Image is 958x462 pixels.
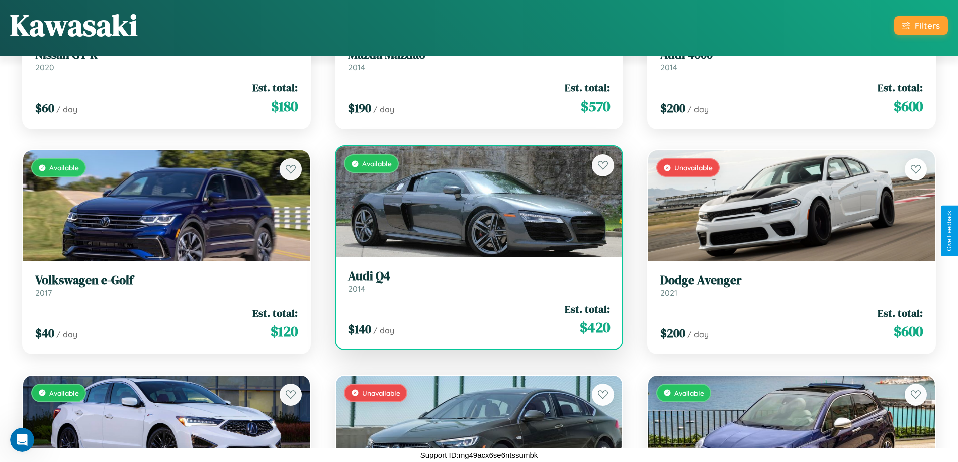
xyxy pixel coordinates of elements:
[35,288,52,298] span: 2017
[878,306,923,320] span: Est. total:
[35,62,54,72] span: 2020
[252,80,298,95] span: Est. total:
[660,288,677,298] span: 2021
[49,163,79,172] span: Available
[252,306,298,320] span: Est. total:
[362,159,392,168] span: Available
[373,104,394,114] span: / day
[946,211,953,251] div: Give Feedback
[35,48,298,72] a: Nissan GT-R2020
[660,273,923,288] h3: Dodge Avenger
[348,269,611,294] a: Audi Q42014
[894,16,948,35] button: Filters
[271,321,298,341] span: $ 120
[674,389,704,397] span: Available
[271,96,298,116] span: $ 180
[35,100,54,116] span: $ 60
[348,100,371,116] span: $ 190
[56,329,77,339] span: / day
[878,80,923,95] span: Est. total:
[660,48,923,72] a: Audi 40002014
[56,104,77,114] span: / day
[660,325,685,341] span: $ 200
[420,448,538,462] p: Support ID: mg49acx6se6ntssumbk
[894,321,923,341] span: $ 600
[10,428,34,452] iframe: Intercom live chat
[373,325,394,335] span: / day
[660,62,677,72] span: 2014
[915,20,940,31] div: Filters
[348,321,371,337] span: $ 140
[581,96,610,116] span: $ 570
[35,273,298,298] a: Volkswagen e-Golf2017
[660,100,685,116] span: $ 200
[674,163,713,172] span: Unavailable
[35,325,54,341] span: $ 40
[687,329,709,339] span: / day
[565,302,610,316] span: Est. total:
[580,317,610,337] span: $ 420
[894,96,923,116] span: $ 600
[49,389,79,397] span: Available
[348,284,365,294] span: 2014
[10,5,138,46] h1: Kawasaki
[362,389,400,397] span: Unavailable
[687,104,709,114] span: / day
[348,269,611,284] h3: Audi Q4
[565,80,610,95] span: Est. total:
[348,62,365,72] span: 2014
[35,273,298,288] h3: Volkswagen e-Golf
[348,48,611,72] a: Mazda Mazda62014
[660,273,923,298] a: Dodge Avenger2021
